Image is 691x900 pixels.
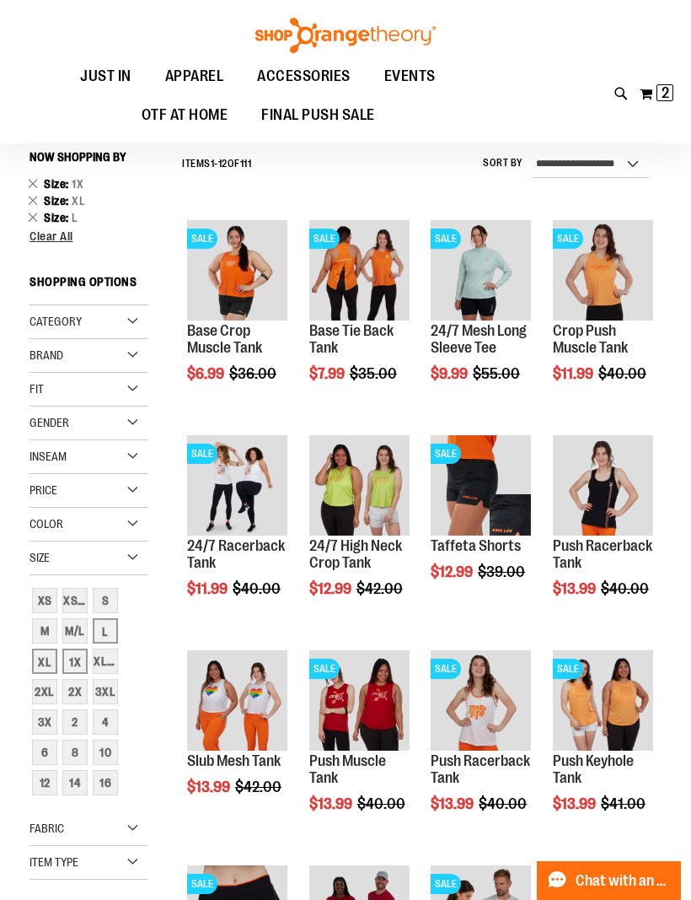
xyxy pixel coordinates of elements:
[44,194,72,207] span: Size
[29,267,148,305] strong: Shopping Options
[422,642,539,854] div: product
[553,659,583,679] span: SALE
[483,156,523,170] label: Sort By
[431,444,461,464] span: SALE
[553,365,596,382] span: $11.99
[544,427,662,639] div: product
[309,659,340,679] span: SALE
[29,768,60,798] a: 12
[431,229,461,249] span: SALE
[553,537,652,571] a: Push Racerback Tank
[62,649,88,674] div: 1X
[62,709,88,735] div: 2
[240,57,367,96] a: ACCESSORIES
[165,57,224,95] span: APPAREL
[301,642,418,854] div: product
[62,588,88,613] div: XS/S
[235,779,284,795] span: $42.00
[240,158,252,170] span: 111
[431,322,527,356] a: 24/7 Mesh Long Sleeve Tee
[431,650,531,751] img: Product image for Push Racerback Tank
[473,365,522,382] span: $55.00
[309,322,394,356] a: Base Tie Back Tank
[90,707,121,737] a: 4
[32,770,57,795] div: 12
[29,646,60,676] a: XL
[29,822,64,835] span: Fabric
[384,57,436,95] span: EVENTS
[60,616,90,646] a: M/L
[29,855,78,869] span: Item Type
[187,220,287,323] a: Product image for Base Crop Muscle TankSALE
[60,646,90,676] a: 1X
[309,650,410,753] a: Product image for Push Muscle TankSALE
[29,676,60,707] a: 2XL
[182,151,251,177] h2: Items - of
[431,537,521,554] a: Taffeta Shorts
[29,382,44,396] span: Fit
[93,770,118,795] div: 16
[431,874,461,894] span: SALE
[93,740,118,765] div: 10
[32,588,57,613] div: XS
[422,212,539,424] div: product
[309,537,402,571] a: 24/7 High Neck Crop Tank
[553,752,634,786] a: Push Keyhole Tank
[431,563,475,580] span: $12.99
[553,435,653,538] a: Product image for Push Racerback Tank
[601,795,648,812] span: $41.00
[32,679,57,704] div: 2XL
[29,707,60,737] a: 3X
[148,57,241,95] a: APPAREL
[32,618,57,644] div: M
[309,795,355,812] span: $13.99
[598,365,649,382] span: $40.00
[187,874,217,894] span: SALE
[357,795,408,812] span: $40.00
[93,709,118,735] div: 4
[553,322,628,356] a: Crop Push Muscle Tank
[431,650,531,753] a: Product image for Push Racerback TankSALE
[90,676,121,707] a: 3XL
[257,57,351,95] span: ACCESSORIES
[63,57,148,96] a: JUST IN
[576,873,671,889] span: Chat with an Expert
[301,212,418,424] div: product
[601,580,651,597] span: $40.00
[553,435,653,536] img: Product image for Push Racerback Tank
[29,143,135,171] button: Now Shopping by
[187,220,287,321] img: Product image for Base Crop Muscle Tank
[29,551,50,564] span: Size
[125,96,245,135] a: OTF AT HOME
[72,194,85,207] span: XL
[544,642,662,854] div: product
[29,483,57,497] span: Price
[367,57,453,96] a: EVENTS
[72,177,83,191] span: 1X
[187,444,217,464] span: SALE
[309,220,410,323] a: Product image for Base Tie Back TankSALE
[233,580,283,597] span: $40.00
[187,752,281,769] a: Slub Mesh Tank
[187,365,227,382] span: $6.99
[80,57,131,95] span: JUST IN
[431,435,531,538] a: Product image for Camo Tafetta ShortsSALE
[553,650,653,751] img: Product image for Push Keyhole Tank
[244,96,392,135] a: FINAL PUSH SALE
[62,740,88,765] div: 8
[431,220,531,323] a: 24/7 Mesh Long Sleeve TeeSALE
[301,427,418,639] div: product
[32,649,57,674] div: XL
[60,676,90,707] a: 2X
[60,585,90,616] a: XS/S
[309,580,354,597] span: $12.99
[537,861,682,900] button: Chat with an Expert
[90,616,121,646] a: L
[29,616,60,646] a: M
[29,230,148,242] a: Clear All
[179,212,296,424] div: product
[32,740,57,765] div: 6
[229,365,279,382] span: $36.00
[553,795,598,812] span: $13.99
[29,348,63,362] span: Brand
